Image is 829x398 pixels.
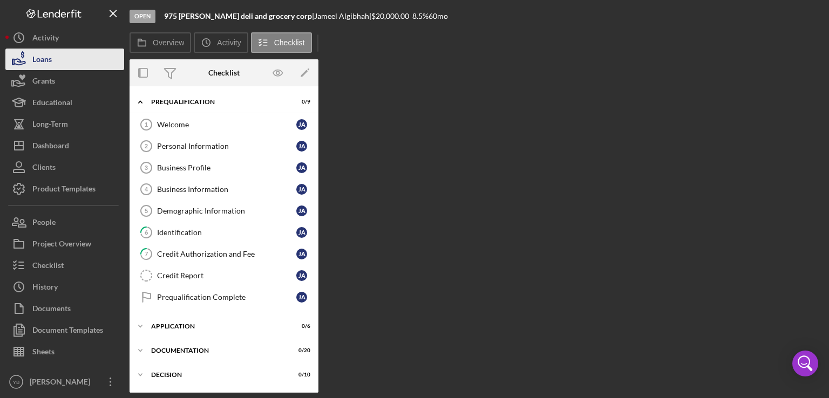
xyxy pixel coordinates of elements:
[296,141,307,152] div: J A
[32,135,69,159] div: Dashboard
[135,114,313,135] a: 1WelcomeJA
[274,38,305,47] label: Checklist
[32,341,55,365] div: Sheets
[135,135,313,157] a: 2Personal InformationJA
[5,371,124,393] button: YB[PERSON_NAME]
[32,211,56,236] div: People
[145,121,148,128] tspan: 1
[5,70,124,92] button: Grants
[153,38,184,47] label: Overview
[145,229,148,236] tspan: 6
[371,12,412,20] div: $20,000.00
[157,163,296,172] div: Business Profile
[792,351,818,376] div: Open Intercom Messenger
[145,208,148,214] tspan: 5
[5,255,124,276] button: Checklist
[164,12,314,20] div: |
[157,271,296,280] div: Credit Report
[32,276,58,300] div: History
[412,12,429,20] div: 8.5 %
[314,12,371,20] div: Jameel Algibhah |
[5,49,124,70] button: Loans
[151,347,283,354] div: Documentation
[5,135,124,156] button: Dashboard
[5,319,124,341] button: Document Templates
[296,162,307,173] div: J A
[5,156,124,178] button: Clients
[151,372,283,378] div: Decision
[291,347,310,354] div: 0 / 20
[151,323,283,330] div: Application
[157,228,296,237] div: Identification
[135,286,313,308] a: Prequalification CompleteJA
[13,379,20,385] text: YB
[429,12,448,20] div: 60 mo
[5,211,124,233] button: People
[145,250,148,257] tspan: 7
[145,143,148,149] tspan: 2
[251,32,312,53] button: Checklist
[291,372,310,378] div: 0 / 10
[135,200,313,222] a: 5Demographic InformationJA
[32,70,55,94] div: Grants
[32,113,68,138] div: Long-Term
[291,99,310,105] div: 0 / 9
[32,298,71,322] div: Documents
[217,38,241,47] label: Activity
[145,164,148,171] tspan: 3
[27,371,97,395] div: [PERSON_NAME]
[32,255,64,279] div: Checklist
[5,92,124,113] button: Educational
[296,119,307,130] div: J A
[32,178,96,202] div: Product Templates
[145,186,148,193] tspan: 4
[194,32,248,53] button: Activity
[157,293,296,301] div: Prequalification Complete
[208,68,240,77] div: Checklist
[157,120,296,129] div: Welcome
[5,113,124,135] button: Long-Term
[32,156,56,181] div: Clients
[5,298,124,319] button: Documents
[296,270,307,281] div: J A
[157,185,296,194] div: Business Information
[291,323,310,330] div: 0 / 6
[157,207,296,215] div: Demographic Information
[164,11,312,20] b: 975 [PERSON_NAME] deli and grocery corp
[296,205,307,216] div: J A
[135,179,313,200] a: 4Business InformationJA
[32,27,59,51] div: Activity
[130,32,191,53] button: Overview
[32,319,103,344] div: Document Templates
[135,265,313,286] a: Credit ReportJA
[32,92,72,116] div: Educational
[296,292,307,303] div: J A
[135,243,313,265] a: 7Credit Authorization and FeeJA
[296,249,307,259] div: J A
[296,227,307,238] div: J A
[151,99,283,105] div: Prequalification
[5,27,124,49] button: Activity
[135,157,313,179] a: 3Business ProfileJA
[5,233,124,255] button: Project Overview
[5,276,124,298] button: History
[5,178,124,200] button: Product Templates
[32,49,52,73] div: Loans
[5,341,124,362] button: Sheets
[135,222,313,243] a: 6IdentificationJA
[296,184,307,195] div: J A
